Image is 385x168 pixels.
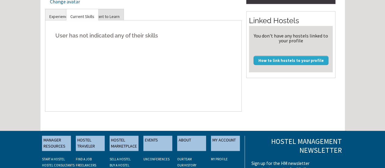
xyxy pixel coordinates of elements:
div: You don't have any hostels linked to your profile [251,33,330,43]
img: tab_keywords_by_traffic_grey.svg [61,35,65,40]
a: HOSTEL MARKETPLACE [110,136,138,151]
a: BUY A HOSTEL [110,163,129,167]
a: START A HOSTEL [42,157,65,161]
a: MANAGER RESOURCES [42,136,71,151]
h5: User has not indicated any of their skills [50,26,237,45]
img: logo_orange.svg [10,10,15,15]
a: Want to Learn [91,9,124,24]
a: HOSTEL CONSULTANTS [42,163,75,167]
a: FREELANCERS [76,163,96,167]
h2: Linked Hostels [249,16,333,26]
a: OUR HISTORY [177,163,196,167]
a: Experience [45,9,74,24]
img: website_grey.svg [10,16,15,21]
a: EVENTS [143,136,172,151]
div: Keywords by Traffic [67,36,103,40]
a: Current Skills [66,9,98,24]
h3: Hostel Management Newsletter [249,137,341,155]
a: ABOUT [177,136,206,151]
a: OUR TEAM [177,157,192,161]
img: tab_domain_overview_orange.svg [16,35,21,40]
a: My Profile [211,157,228,161]
a: FIND A JOB [76,157,92,161]
a: How to link hostels to your profile [254,56,328,65]
a: HOSTEL TRAVELER [76,136,105,151]
a: UNCONFERENCES [143,157,170,161]
a: SELL A HOSTEL [110,157,131,161]
div: Domain: [DOMAIN_NAME] [16,16,67,21]
a: MY ACCOUNT [211,136,240,151]
div: v 4.0.25 [17,10,30,15]
div: Domain Overview [23,36,54,40]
